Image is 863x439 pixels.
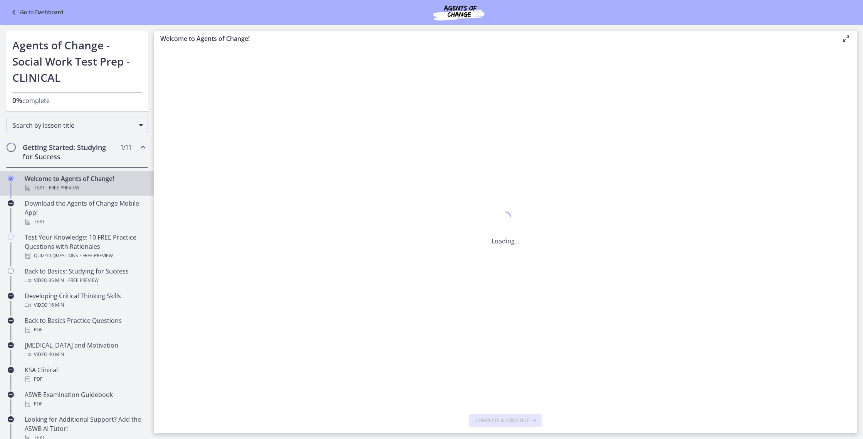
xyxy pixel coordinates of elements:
button: Complete & continue [469,414,542,427]
div: Search by lesson title [6,118,148,133]
div: Video [25,276,145,285]
span: Free preview [68,276,99,285]
h1: Agents of Change - Social Work Test Prep - CLINICAL [12,37,142,86]
div: Developing Critical Thinking Skills [25,291,145,310]
span: · [80,251,81,260]
div: PDF [25,399,145,409]
div: Back to Basics: Studying for Success [25,267,145,285]
p: Loading... [492,236,519,246]
a: Go to Dashboard [9,8,64,17]
span: 1 / 11 [120,143,131,152]
div: KSA Clinical [25,365,145,384]
div: Welcome to Agents of Change! [25,174,145,192]
div: Video [25,350,145,359]
i: Completed [8,176,14,182]
span: Complete & continue [475,417,529,424]
span: Search by lesson title [13,121,135,130]
div: PDF [25,325,145,334]
div: Text [25,183,145,192]
span: · 35 min [47,276,64,285]
h2: Getting Started: Studying for Success [23,143,117,161]
span: · 16 min [47,301,64,310]
div: 1 [492,209,519,227]
div: PDF [25,375,145,384]
img: Agents of Change [413,3,505,22]
span: · [65,276,67,285]
span: 0% [12,96,22,105]
div: Back to Basics Practice Questions [25,316,145,334]
div: Text [25,217,145,226]
div: Test Your Knowledge: 10 FREE Practice Questions with Rationales [25,233,145,260]
p: complete [12,96,142,105]
div: Download the Agents of Change Mobile App! [25,199,145,226]
span: · 40 min [47,350,64,359]
span: · [46,183,47,192]
div: [MEDICAL_DATA] and Motivation [25,341,145,359]
span: Free preview [49,183,79,192]
div: ASWB Examination Guidebook [25,390,145,409]
h3: Welcome to Agents of Change! [160,34,829,43]
span: · 10 Questions [45,251,78,260]
span: Free preview [82,251,113,260]
div: Quiz [25,251,145,260]
div: Video [25,301,145,310]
